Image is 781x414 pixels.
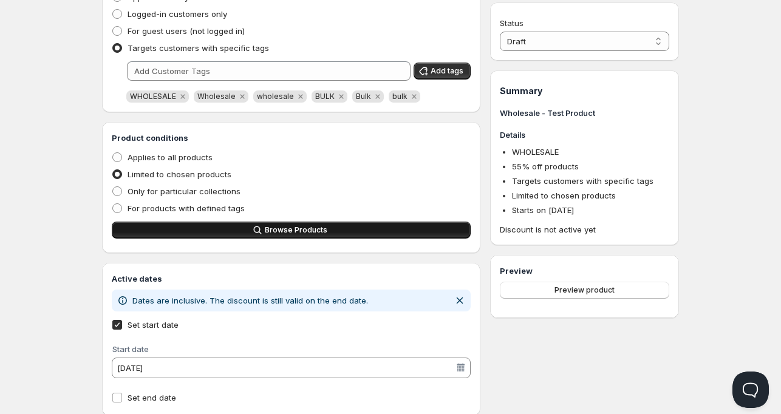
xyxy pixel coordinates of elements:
h3: Wholesale - Test Product [500,107,669,119]
span: wholesale [257,92,294,101]
button: Preview product [500,282,669,299]
input: Add Customer Tags [127,61,411,81]
iframe: Help Scout Beacon - Open [732,372,769,408]
span: bulk [392,92,408,101]
span: Browse Products [265,225,327,235]
span: For products with defined tags [128,203,245,213]
button: Remove bulk [409,91,420,102]
button: Browse Products [112,222,471,239]
span: Only for particular collections [128,186,240,196]
button: Remove Wholesale [237,91,248,102]
span: For guest users (not logged in) [128,26,245,36]
span: Targets customers with specific tags [512,176,653,186]
span: Starts on [DATE] [512,205,574,215]
span: 55 % off products [512,161,579,171]
span: Bulk [356,92,371,101]
span: Wholesale [197,92,236,101]
h3: Product conditions [112,132,471,144]
button: Remove Bulk [372,91,383,102]
button: Remove BULK [336,91,347,102]
span: Limited to chosen products [128,169,231,179]
h1: Summary [500,85,669,97]
span: Set end date [128,393,176,402]
h3: Details [500,129,669,141]
span: Applies to all products [128,152,213,162]
span: Set start date [128,320,179,330]
span: Targets customers with specific tags [128,43,269,53]
span: WHOLESALE [130,92,176,101]
button: Remove wholesale [295,91,306,102]
span: Status [500,18,524,28]
button: Dismiss notification [451,292,468,309]
span: Preview product [554,285,615,295]
span: WHOLESALE [512,147,559,157]
span: Limited to chosen products [512,191,616,200]
label: Start date [112,344,149,354]
button: Remove WHOLESALE [177,91,188,102]
h3: Active dates [112,273,471,285]
span: Add tags [431,66,463,76]
span: Discount is not active yet [500,223,669,236]
span: Logged-in customers only [128,9,227,19]
button: Add tags [414,63,471,80]
span: BULK [315,92,335,101]
h3: Preview [500,265,669,277]
span: Dates are inclusive. The discount is still valid on the end date. [132,296,368,305]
